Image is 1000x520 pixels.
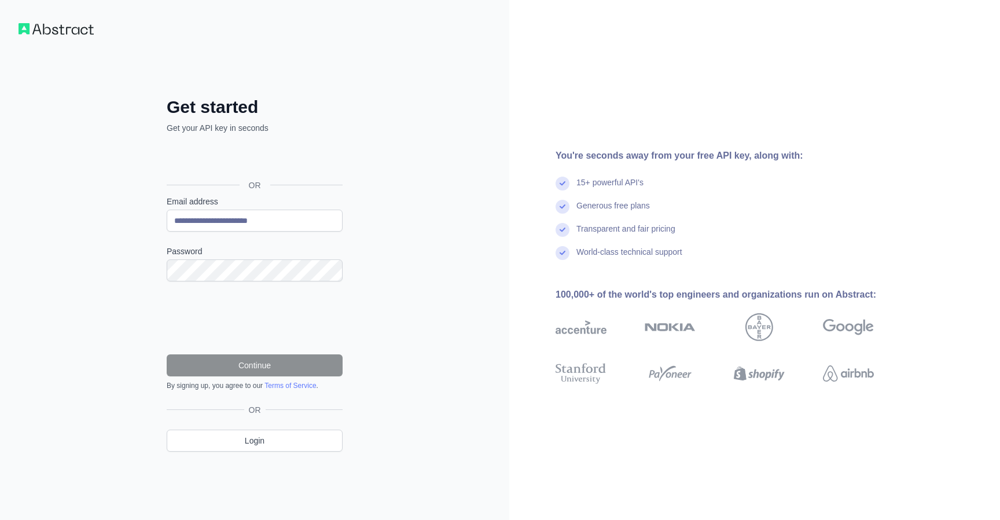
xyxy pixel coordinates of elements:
img: check mark [556,223,569,237]
img: airbnb [823,361,874,386]
div: You're seconds away from your free API key, along with: [556,149,911,163]
img: stanford university [556,361,606,386]
a: Terms of Service [264,382,316,390]
span: OR [240,180,270,191]
iframe: reCAPTCHA [167,295,343,340]
div: Transparent and fair pricing [576,223,675,246]
img: payoneer [645,361,696,386]
img: check mark [556,200,569,214]
div: By signing up, you agree to our . [167,381,343,390]
label: Email address [167,196,343,207]
span: OR [244,404,266,416]
div: 100,000+ of the world's top engineers and organizations run on Abstract: [556,288,911,302]
img: shopify [734,361,785,386]
img: check mark [556,246,569,260]
p: Get your API key in seconds [167,122,343,134]
h2: Get started [167,97,343,118]
a: Login [167,430,343,452]
img: accenture [556,313,606,341]
div: Generous free plans [576,200,650,223]
img: bayer [745,313,773,341]
img: check mark [556,177,569,191]
div: World-class technical support [576,246,682,269]
img: google [823,313,874,341]
iframe: «Logg på med Google»-knapp [161,147,346,172]
div: 15+ powerful API's [576,177,644,200]
label: Password [167,246,343,257]
button: Continue [167,354,343,376]
img: Workflow [19,23,94,35]
img: nokia [645,313,696,341]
